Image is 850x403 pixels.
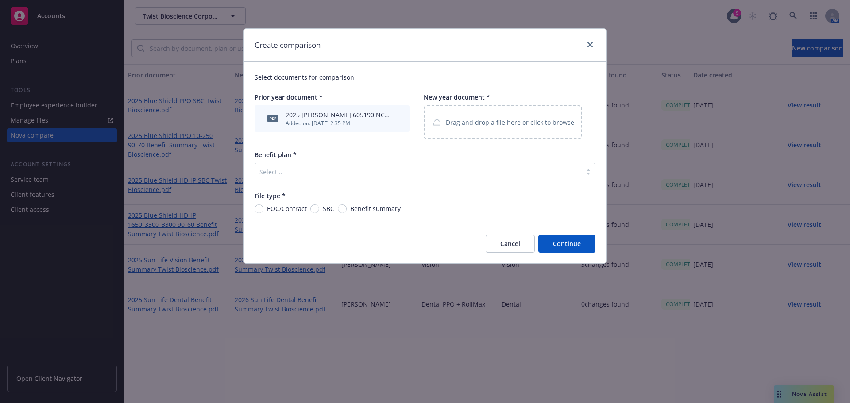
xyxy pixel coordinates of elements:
span: pdf [267,115,278,122]
span: SBC [323,204,334,213]
button: Cancel [486,235,535,253]
input: SBC [310,204,319,213]
div: Added on: [DATE] 2:35 PM [286,119,390,127]
span: New year document * [424,93,490,101]
h1: Create comparison [255,39,321,51]
div: Drag and drop a file here or click to browse [424,105,582,139]
p: Select documents for comparison: [255,73,595,82]
button: Continue [538,235,595,253]
div: 2025 [PERSON_NAME] 605190 NCR HMO Benefit Summary DF1 Twist Bioscience Corporation.pdf [286,110,390,119]
span: Benefit summary [350,204,401,213]
span: EOC/Contract [267,204,307,213]
span: File type * [255,192,286,200]
a: close [585,39,595,50]
button: archive file [394,114,401,123]
span: Prior year document * [255,93,323,101]
p: Drag and drop a file here or click to browse [446,118,574,127]
input: Benefit summary [338,204,347,213]
input: EOC/Contract [255,204,263,213]
span: Benefit plan * [255,150,297,159]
